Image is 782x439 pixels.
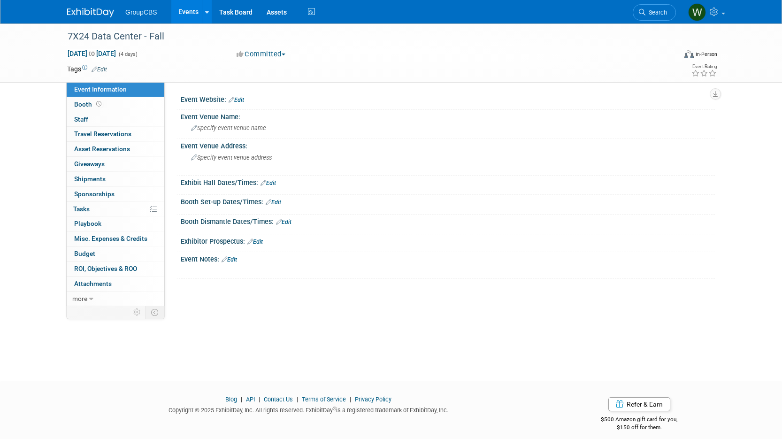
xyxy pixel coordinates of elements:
[67,187,164,201] a: Sponsorships
[74,220,101,227] span: Playbook
[74,116,88,123] span: Staff
[645,9,667,16] span: Search
[608,397,670,411] a: Refer & Earn
[238,396,245,403] span: |
[264,396,293,403] a: Contact Us
[67,127,164,141] a: Travel Reservations
[67,216,164,231] a: Playbook
[74,145,130,153] span: Asset Reservations
[67,172,164,186] a: Shipments
[74,250,95,257] span: Budget
[74,130,131,138] span: Travel Reservations
[621,49,717,63] div: Event Format
[67,202,164,216] a: Tasks
[74,280,112,287] span: Attachments
[67,112,164,127] a: Staff
[67,82,164,97] a: Event Information
[125,8,157,16] span: GroupCBS
[564,409,715,431] div: $500 Amazon gift card for you,
[92,66,107,73] a: Edit
[94,100,103,108] span: Booth not reserved yet
[333,406,336,411] sup: ®
[191,124,266,131] span: Specify event venue name
[67,277,164,291] a: Attachments
[294,396,300,403] span: |
[67,292,164,306] a: more
[87,50,96,57] span: to
[74,160,105,168] span: Giveaways
[72,295,87,302] span: more
[347,396,353,403] span: |
[67,262,164,276] a: ROI, Objectives & ROO
[276,219,291,225] a: Edit
[74,175,106,183] span: Shipments
[74,190,115,198] span: Sponsorships
[302,396,346,403] a: Terms of Service
[266,199,281,206] a: Edit
[225,396,237,403] a: Blog
[67,404,550,415] div: Copyright © 2025 ExhibitDay, Inc. All rights reserved. ExhibitDay is a registered trademark of Ex...
[67,142,164,156] a: Asset Reservations
[633,4,676,21] a: Search
[181,252,715,264] div: Event Notes:
[181,234,715,246] div: Exhibitor Prospectus:
[233,49,289,59] button: Committed
[691,64,717,69] div: Event Rating
[73,205,90,213] span: Tasks
[67,246,164,261] a: Budget
[688,3,706,21] img: Winn Hardin
[181,139,715,151] div: Event Venue Address:
[222,256,237,263] a: Edit
[181,110,715,122] div: Event Venue Name:
[261,180,276,186] a: Edit
[67,64,107,74] td: Tags
[67,97,164,112] a: Booth
[181,92,715,105] div: Event Website:
[74,235,147,242] span: Misc. Expenses & Credits
[67,49,116,58] span: [DATE] [DATE]
[564,424,715,431] div: $150 off for them.
[229,97,244,103] a: Edit
[67,8,114,17] img: ExhibitDay
[74,265,137,272] span: ROI, Objectives & ROO
[146,306,165,318] td: Toggle Event Tabs
[355,396,391,403] a: Privacy Policy
[181,195,715,207] div: Booth Set-up Dates/Times:
[256,396,262,403] span: |
[181,215,715,227] div: Booth Dismantle Dates/Times:
[74,85,127,93] span: Event Information
[695,51,717,58] div: In-Person
[64,28,662,45] div: 7X24 Data Center - Fall
[129,306,146,318] td: Personalize Event Tab Strip
[74,100,103,108] span: Booth
[246,396,255,403] a: API
[67,231,164,246] a: Misc. Expenses & Credits
[191,154,272,161] span: Specify event venue address
[181,176,715,188] div: Exhibit Hall Dates/Times:
[67,157,164,171] a: Giveaways
[118,51,138,57] span: (4 days)
[247,239,263,245] a: Edit
[684,50,694,58] img: Format-Inperson.png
